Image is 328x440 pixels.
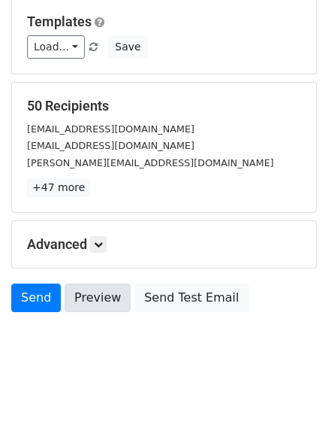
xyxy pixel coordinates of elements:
h5: Advanced [27,236,301,253]
button: Save [108,35,147,59]
small: [EMAIL_ADDRESS][DOMAIN_NAME] [27,123,194,135]
h5: 50 Recipients [27,98,301,114]
a: Load... [27,35,85,59]
a: Send Test Email [134,284,248,312]
iframe: Chat Widget [253,368,328,440]
small: [EMAIL_ADDRESS][DOMAIN_NAME] [27,140,194,151]
small: [PERSON_NAME][EMAIL_ADDRESS][DOMAIN_NAME] [27,157,274,168]
a: Send [11,284,61,312]
a: Preview [65,284,131,312]
a: Templates [27,14,92,29]
a: +47 more [27,178,90,197]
